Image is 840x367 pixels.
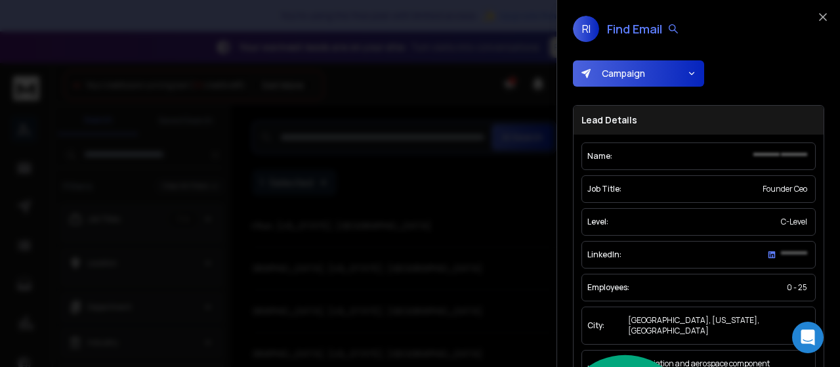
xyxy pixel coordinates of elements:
span: Campaign [597,67,645,80]
div: 0 - 25 [784,280,810,295]
p: Name: [587,151,612,162]
p: Employees: [587,282,629,293]
p: Job Title: [587,184,621,194]
div: Find Email [607,20,679,38]
div: Open Intercom Messenger [792,322,824,353]
p: LinkedIn: [587,249,621,260]
p: City: [587,320,604,331]
h3: Lead Details [574,106,824,135]
div: [GEOGRAPHIC_DATA], [US_STATE], [GEOGRAPHIC_DATA] [625,313,810,339]
p: Level: [587,217,608,227]
div: Founder Ceo [760,181,810,197]
div: C-Level [778,214,810,230]
span: RI [573,16,599,42]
